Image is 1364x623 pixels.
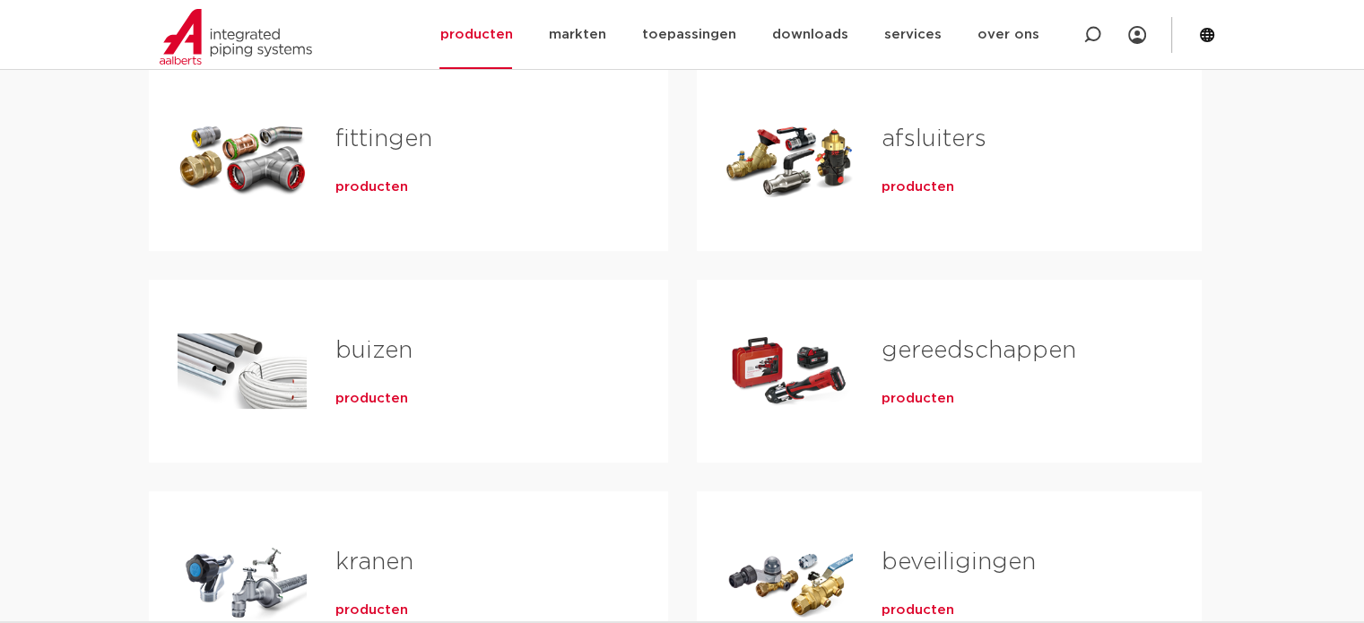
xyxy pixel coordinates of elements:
[335,127,432,151] a: fittingen
[882,127,986,151] a: afsluiters
[335,390,408,408] a: producten
[882,178,954,196] a: producten
[335,601,408,619] a: producten
[882,339,1076,362] a: gereedschappen
[882,390,954,408] a: producten
[882,601,954,619] a: producten
[335,178,408,196] a: producten
[335,339,413,362] a: buizen
[882,550,1036,574] a: beveiligingen
[335,550,413,574] a: kranen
